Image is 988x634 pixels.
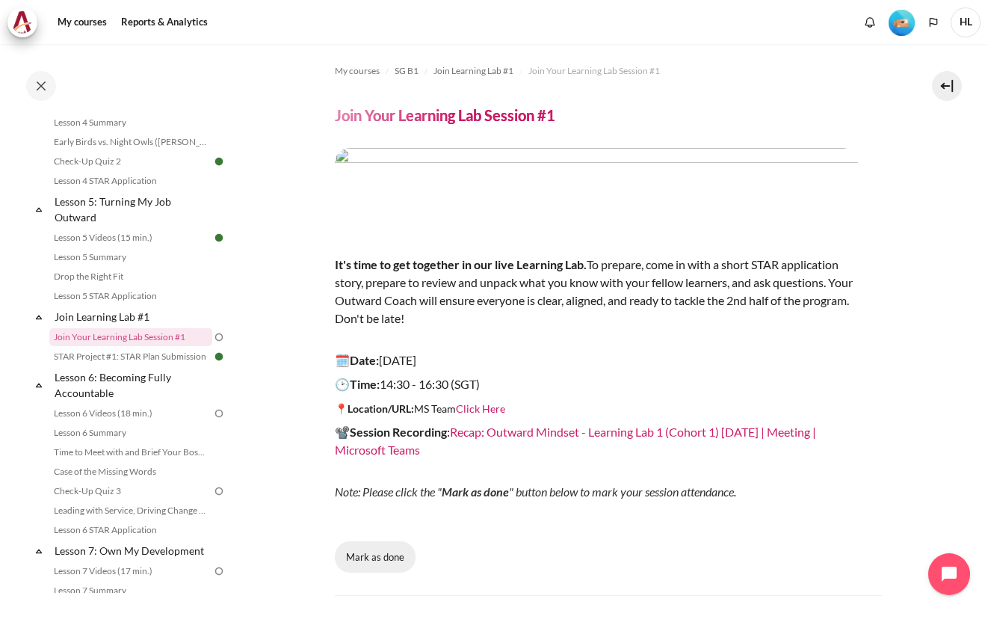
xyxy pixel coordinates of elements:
a: Lesson 5 STAR Application [49,287,212,305]
strong: It's time to get together in our live Learning Lab. [335,257,587,271]
span: Collapse [31,544,46,558]
div: Show notification window with no new notifications [859,11,881,34]
a: STAR Project #1: STAR Plan Submission [49,348,212,366]
a: Click Here [456,402,505,415]
a: User menu [951,7,981,37]
span: Collapse [31,202,46,217]
a: Lesson 7 Videos (17 min.) [49,562,212,580]
img: Done [212,231,226,244]
a: Level #2 [883,8,921,36]
span: Note: Please click the " [335,484,442,499]
a: Lesson 4 Summary [49,114,212,132]
a: Lesson 5 Videos (15 min.) [49,229,212,247]
div: Level #2 [889,8,915,36]
a: Lesson 4 STAR Application [49,172,212,190]
button: Languages [922,11,945,34]
img: To do [212,564,226,578]
img: To do [212,330,226,344]
span: My courses [335,64,380,78]
a: Case of the Missing Words [49,463,212,481]
a: Lesson 7: Own My Development [52,541,212,561]
span: HL [951,7,981,37]
a: Time to Meet with and Brief Your Boss #1 [49,443,212,461]
strong: 📽️Session Recording [335,425,447,439]
span: Collapse [31,310,46,324]
strong: 📍Location/URL: [335,402,414,415]
a: Lesson 6 STAR Application [49,521,212,539]
span: MS Team [414,402,505,415]
img: Level #2 [889,10,915,36]
strong: 🗓️Date: [335,353,379,367]
nav: Navigation bar [335,59,882,83]
img: Done [212,350,226,363]
a: Early Birds vs. Night Owls ([PERSON_NAME]'s Story) [49,133,212,151]
iframe: Join Your Learning Lab Session #1 [335,595,882,596]
p: : [335,423,858,459]
a: Join Learning Lab #1 [433,62,513,80]
p: To prepare, come in with a short STAR application story, prepare to review and unpack what you kn... [335,238,858,345]
a: Lesson 6 Summary [49,424,212,442]
span: Join Learning Lab #1 [433,64,513,78]
a: Check-Up Quiz 2 [49,153,212,170]
img: To do [212,484,226,498]
strong: 🕑Time: [335,377,380,391]
a: Join Your Learning Lab Session #1 [49,328,212,346]
a: Leading with Service, Driving Change (Pucknalin's Story) [49,502,212,520]
span: Join Your Learning Lab Session #1 [528,64,660,78]
img: Done [212,155,226,168]
span: Collapse [31,378,46,393]
a: Reports & Analytics [116,7,213,37]
span: SG B1 [395,64,419,78]
a: Lesson 5 Summary [49,248,212,266]
a: Recap: Outward Mindset - Learning Lab 1 (Cohort 1) [DATE] | Meeting | Microsoft Teams [335,425,816,457]
a: Architeck Architeck [7,7,45,37]
a: My courses [335,62,380,80]
span: Mark as done [442,484,509,499]
p: [DATE] [335,351,858,369]
a: Lesson 5: Turning My Job Outward [52,191,212,227]
img: Architeck [12,11,33,34]
a: Join Your Learning Lab Session #1 [528,62,660,80]
a: Lesson 6: Becoming Fully Accountable [52,367,212,403]
a: Join Learning Lab #1 [52,307,212,327]
a: Lesson 6 Videos (18 min.) [49,404,212,422]
h4: Join Your Learning Lab Session #1 [335,105,555,125]
a: Drop the Right Fit [49,268,212,286]
img: To do [212,407,226,420]
a: Lesson 7 Summary [49,582,212,600]
button: Mark Join Your Learning Lab Session #1 as done [335,541,416,573]
a: My courses [52,7,112,37]
a: SG B1 [395,62,419,80]
span: " button below to mark your session attendance. [509,484,736,499]
span: 14:30 - 16:30 (SGT) [380,377,480,391]
a: Check-Up Quiz 3 [49,482,212,500]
